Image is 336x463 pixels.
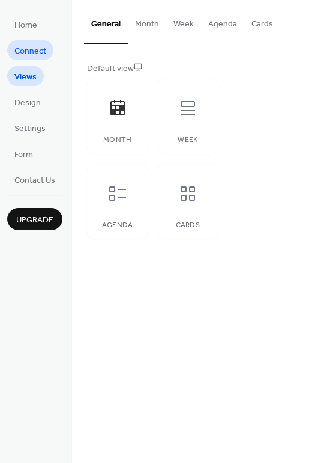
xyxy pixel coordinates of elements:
a: Home [7,14,44,34]
div: Week [169,136,206,144]
span: Views [14,71,37,84]
div: Default view [87,63,319,75]
span: Settings [14,123,46,135]
span: Upgrade [16,214,53,227]
div: Cards [169,221,206,230]
span: Form [14,149,33,161]
span: Home [14,19,37,32]
a: Connect [7,40,53,60]
a: Form [7,144,40,164]
span: Design [14,97,41,109]
div: Month [99,136,136,144]
a: Contact Us [7,170,62,189]
button: Upgrade [7,208,62,230]
span: Connect [14,45,46,58]
span: Contact Us [14,174,55,187]
a: Settings [7,118,53,138]
a: Design [7,92,48,112]
div: Agenda [99,221,136,230]
a: Views [7,66,44,86]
